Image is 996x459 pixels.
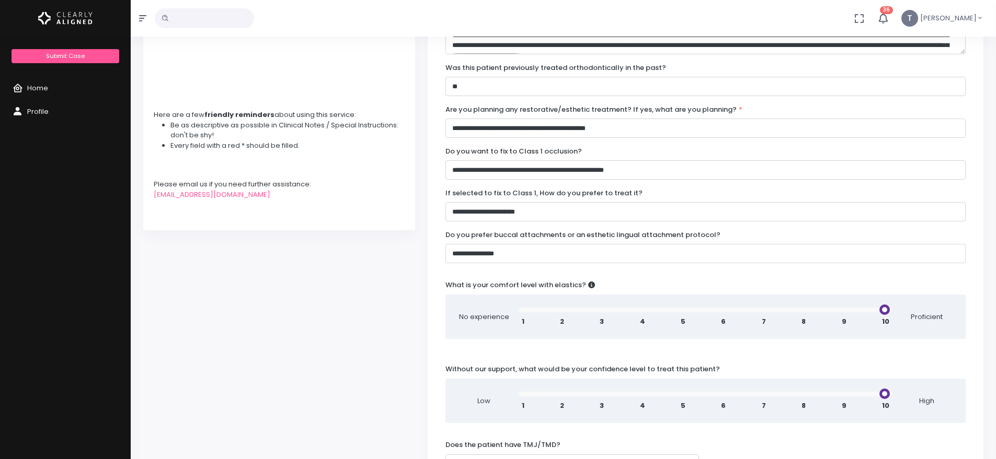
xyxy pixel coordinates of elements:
[802,316,806,327] span: 8
[445,440,560,450] label: Does the patient have TMJ/TMD?
[560,401,564,411] span: 2
[458,312,510,322] span: No experience
[12,49,119,63] a: Submit Case
[445,188,643,198] label: If selected to fix to Class 1, How do you prefer to treat it?
[802,401,806,411] span: 8
[445,280,595,290] label: What is your comfort level with elastics?
[901,396,953,406] span: High
[681,316,685,327] span: 5
[458,396,510,406] span: Low
[445,104,742,115] label: Are you planning any restorative/esthetic treatment? If yes, what are you planning?
[560,316,564,327] span: 2
[170,120,405,140] li: Be as descriptive as possible in Clinical Notes / Special Instructions: don't be shy!
[880,6,893,14] span: 36
[170,140,405,151] li: Every field with a red * should be filled.
[640,316,645,327] span: 4
[842,316,846,327] span: 9
[46,52,85,60] span: Submit Case
[522,401,524,411] span: 1
[721,316,726,327] span: 6
[154,110,405,120] div: Here are a few about using this service:
[882,316,889,327] span: 10
[600,401,604,411] span: 3
[38,7,93,29] img: Logo Horizontal
[445,364,720,374] label: Without our support, what would be your confidence level to treat this patient?
[445,63,666,73] label: Was this patient previously treated orthodontically in the past?
[600,316,604,327] span: 3
[901,312,953,322] span: Proficient
[681,401,685,411] span: 5
[522,316,524,327] span: 1
[154,179,405,190] div: Please email us if you need further assistance:
[27,83,48,93] span: Home
[920,13,977,23] span: [PERSON_NAME]
[204,110,274,120] strong: friendly reminders
[762,316,766,327] span: 7
[882,401,889,411] span: 10
[154,190,270,199] a: [EMAIL_ADDRESS][DOMAIN_NAME]
[445,230,720,240] label: Do you prefer buccal attachments or an esthetic lingual attachment protocol?
[640,401,645,411] span: 4
[721,401,726,411] span: 6
[842,401,846,411] span: 9
[445,146,582,157] label: Do you want to fix to Class 1 occlusion?
[901,10,918,27] span: T
[27,107,49,116] span: Profile
[762,401,766,411] span: 7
